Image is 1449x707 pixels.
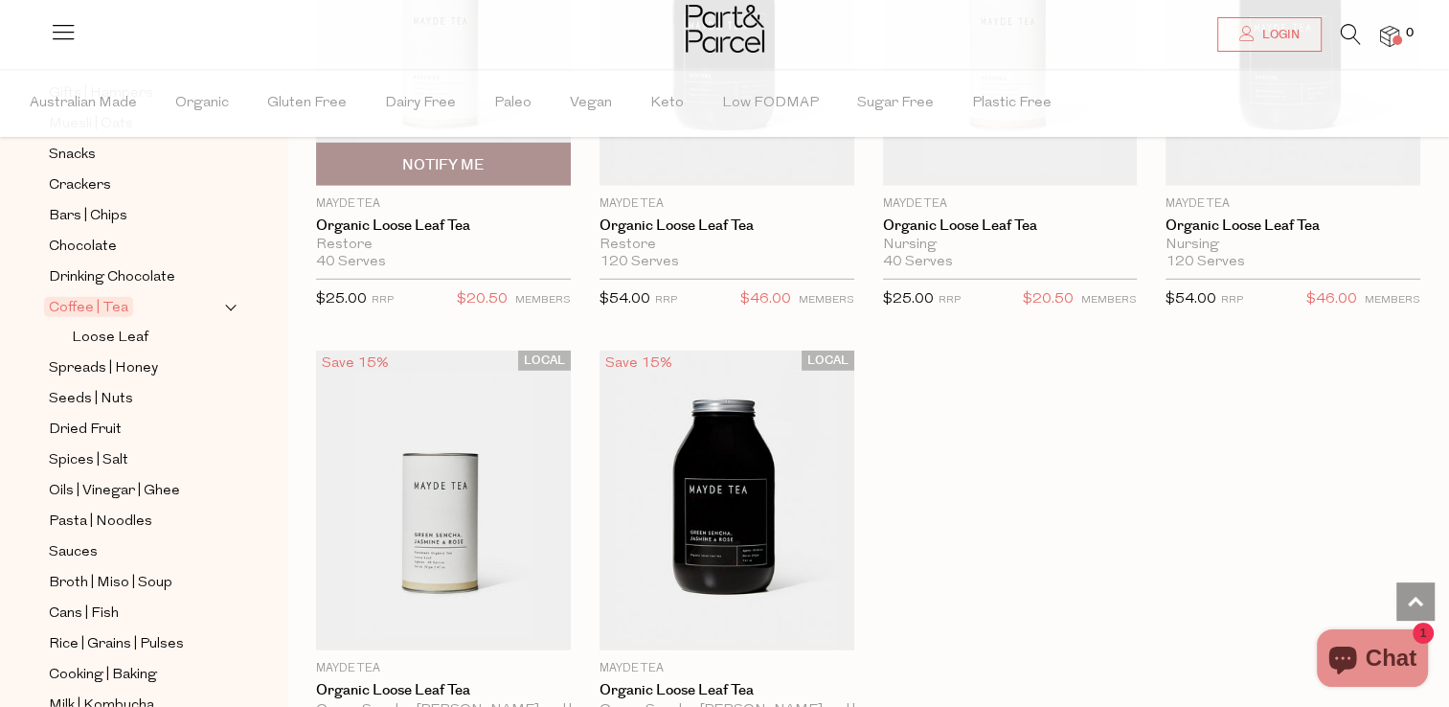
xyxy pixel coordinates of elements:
[49,541,98,564] span: Sauces
[49,572,172,595] span: Broth | Miso | Soup
[1166,237,1420,254] div: Nursing
[49,236,117,259] span: Chocolate
[49,296,223,319] a: Coffee | Tea
[224,296,238,319] button: Expand/Collapse Coffee | Tea
[72,327,148,350] span: Loose Leaf
[49,265,223,289] a: Drinking Chocolate
[49,204,223,228] a: Bars | Chips
[316,292,367,307] span: $25.00
[600,351,678,376] div: Save 15%
[1217,17,1322,52] a: Login
[49,173,223,197] a: Crackers
[402,155,484,175] span: Notify Me
[883,292,934,307] span: $25.00
[1081,295,1137,306] small: MEMBERS
[883,195,1138,213] p: Mayde Tea
[740,287,791,312] span: $46.00
[49,143,223,167] a: Snacks
[49,356,223,380] a: Spreads | Honey
[1166,292,1216,307] span: $54.00
[515,295,571,306] small: MEMBERS
[972,70,1052,137] span: Plastic Free
[857,70,934,137] span: Sugar Free
[49,387,223,411] a: Seeds | Nuts
[49,174,111,197] span: Crackers
[570,70,612,137] span: Vegan
[49,510,223,534] a: Pasta | Noodles
[518,351,571,371] span: LOCAL
[49,266,175,289] span: Drinking Chocolate
[600,351,854,651] img: Organic Loose Leaf Tea
[799,295,854,306] small: MEMBERS
[49,448,223,472] a: Spices | Salt
[600,254,679,271] span: 120 Serves
[49,663,223,687] a: Cooking | Baking
[49,480,180,503] span: Oils | Vinegar | Ghee
[650,70,684,137] span: Keto
[49,419,122,442] span: Dried Fruit
[316,682,571,699] a: Organic Loose Leaf Tea
[939,295,961,306] small: RRP
[883,237,1138,254] div: Nursing
[372,295,394,306] small: RRP
[49,357,158,380] span: Spreads | Honey
[1166,217,1420,235] a: Organic Loose Leaf Tea
[722,70,819,137] span: Low FODMAP
[49,602,223,626] a: Cans | Fish
[1257,27,1300,43] span: Login
[457,287,508,312] span: $20.50
[385,70,456,137] span: Dairy Free
[49,603,119,626] span: Cans | Fish
[1023,287,1074,312] span: $20.50
[1306,287,1357,312] span: $46.00
[49,388,133,411] span: Seeds | Nuts
[49,540,223,564] a: Sauces
[316,254,386,271] span: 40 Serves
[600,660,854,677] p: Mayde Tea
[49,633,184,656] span: Rice | Grains | Pulses
[49,664,157,687] span: Cooking | Baking
[1401,25,1418,42] span: 0
[49,418,223,442] a: Dried Fruit
[49,571,223,595] a: Broth | Miso | Soup
[883,254,953,271] span: 40 Serves
[267,70,347,137] span: Gluten Free
[1166,195,1420,213] p: Mayde Tea
[655,295,677,306] small: RRP
[802,351,854,371] span: LOCAL
[1365,295,1420,306] small: MEMBERS
[316,143,571,186] button: Notify Me
[494,70,532,137] span: Paleo
[49,235,223,259] a: Chocolate
[49,449,128,472] span: Spices | Salt
[49,144,96,167] span: Snacks
[30,70,137,137] span: Australian Made
[1221,295,1243,306] small: RRP
[1166,254,1245,271] span: 120 Serves
[44,297,133,317] span: Coffee | Tea
[316,351,571,651] img: Organic Loose Leaf Tea
[49,511,152,534] span: Pasta | Noodles
[49,205,127,228] span: Bars | Chips
[1380,26,1399,46] a: 0
[600,217,854,235] a: Organic Loose Leaf Tea
[600,237,854,254] div: Restore
[49,479,223,503] a: Oils | Vinegar | Ghee
[49,632,223,656] a: Rice | Grains | Pulses
[316,237,571,254] div: Restore
[600,195,854,213] p: Mayde Tea
[686,5,764,53] img: Part&Parcel
[883,217,1138,235] a: Organic Loose Leaf Tea
[600,682,854,699] a: Organic Loose Leaf Tea
[316,660,571,677] p: Mayde Tea
[316,217,571,235] a: Organic Loose Leaf Tea
[72,326,223,350] a: Loose Leaf
[175,70,229,137] span: Organic
[316,195,571,213] p: Mayde Tea
[316,351,395,376] div: Save 15%
[600,292,650,307] span: $54.00
[1311,629,1434,692] inbox-online-store-chat: Shopify online store chat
